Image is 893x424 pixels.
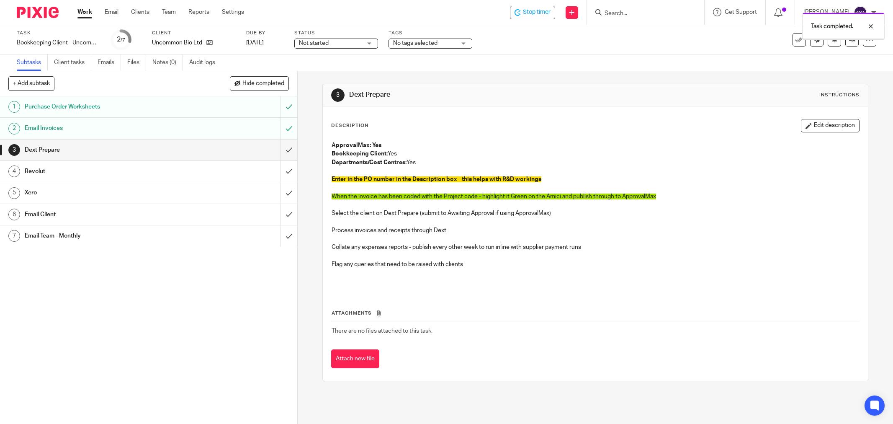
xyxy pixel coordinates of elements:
h1: Email Invoices [25,122,190,134]
button: Edit description [801,119,860,132]
strong: Departments/Cost Centres: [332,160,407,165]
p: Collate any expenses reports - publish every other week to run inline with supplier payment runs [332,243,859,251]
span: Attachments [332,311,372,315]
a: Notes (0) [152,54,183,71]
a: Team [162,8,176,16]
label: Task [17,30,100,36]
button: Hide completed [230,76,289,90]
div: 4 [8,165,20,177]
a: Clients [131,8,149,16]
span: [DATE] [246,40,264,46]
span: Enter in the PO number in the Description box - this helps with R&D workings [332,176,541,182]
div: 3 [331,88,345,102]
h1: Purchase Order Worksheets [25,101,190,113]
span: There are no files attached to this task. [332,328,432,334]
p: Uncommon Bio Ltd [152,39,202,47]
label: Due by [246,30,284,36]
button: Attach new file [331,349,379,368]
p: Task completed. [811,22,853,31]
p: Yes [332,150,859,158]
p: Yes [332,158,859,167]
h1: Xero [25,186,190,199]
div: 2 [8,123,20,134]
div: 7 [8,230,20,242]
div: Bookkeeping Client - Uncommon [17,39,100,47]
span: No tags selected [393,40,437,46]
a: Email [105,8,118,16]
span: When the invoice has been coded with the Project code - highlight it Green on the Amici and publi... [332,194,656,199]
button: + Add subtask [8,76,54,90]
a: Emails [98,54,121,71]
p: Flag any queries that need to be raised with clients [332,260,859,269]
a: Work [77,8,92,16]
a: Client tasks [54,54,91,71]
p: Process invoices and receipts through Dext [332,226,859,235]
span: Not started [299,40,329,46]
div: 5 [8,187,20,199]
h1: Email Team - Monthly [25,230,190,242]
h1: Dext Prepare [349,90,613,99]
small: /7 [121,38,125,42]
div: 1 [8,101,20,113]
a: Files [127,54,146,71]
p: Select the client on Dext Prepare (submit to Awaiting Approval if using ApprovalMax) [332,209,859,217]
label: Status [294,30,378,36]
div: Instructions [819,92,860,98]
label: Tags [389,30,472,36]
div: Uncommon Bio Ltd - Bookkeeping Client - Uncommon [510,6,555,19]
a: Subtasks [17,54,48,71]
strong: Bookkeeping Client: [332,151,388,157]
h1: Email Client [25,208,190,221]
h1: Revolut [25,165,190,178]
a: Audit logs [189,54,221,71]
div: 6 [8,209,20,220]
h1: Dext Prepare [25,144,190,156]
div: 2 [117,35,125,44]
div: 3 [8,144,20,156]
p: Description [331,122,368,129]
label: Client [152,30,236,36]
span: Hide completed [242,80,284,87]
strong: ApprovalMax: Yes [332,142,381,148]
img: Pixie [17,7,59,18]
a: Reports [188,8,209,16]
a: Settings [222,8,244,16]
img: svg%3E [854,6,867,19]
